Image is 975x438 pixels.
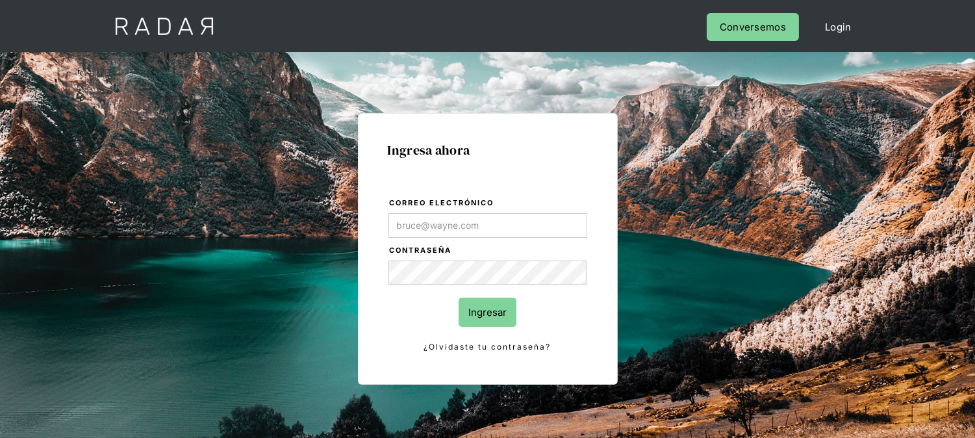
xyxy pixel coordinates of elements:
[388,196,588,355] form: Login Form
[388,143,588,157] h1: Ingresa ahora
[390,244,587,257] label: Contraseña
[812,13,865,41] a: Login
[459,298,516,327] input: Ingresar
[388,213,587,238] input: bruce@wayne.com
[388,340,587,354] a: ¿Olvidaste tu contraseña?
[390,197,587,210] label: Correo electrónico
[707,13,799,41] a: Conversemos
